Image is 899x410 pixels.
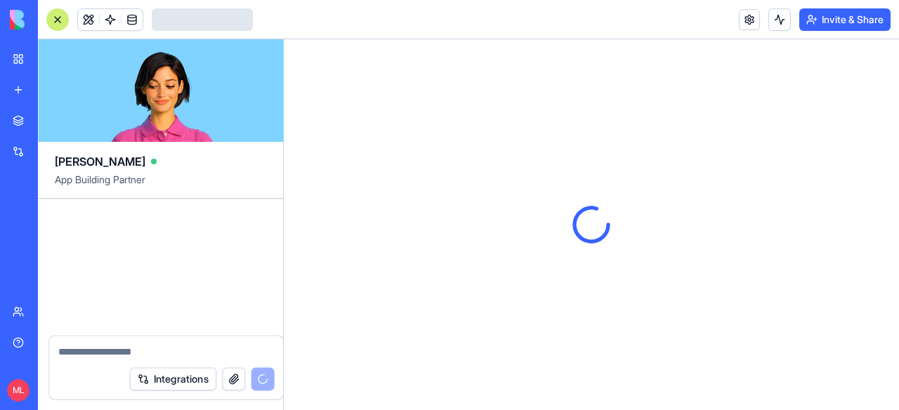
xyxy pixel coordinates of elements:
span: App Building Partner [55,173,266,198]
button: Invite & Share [799,8,891,31]
span: ML [7,379,29,402]
button: Integrations [130,368,217,391]
span: [PERSON_NAME] [55,153,145,170]
img: logo [10,10,97,29]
